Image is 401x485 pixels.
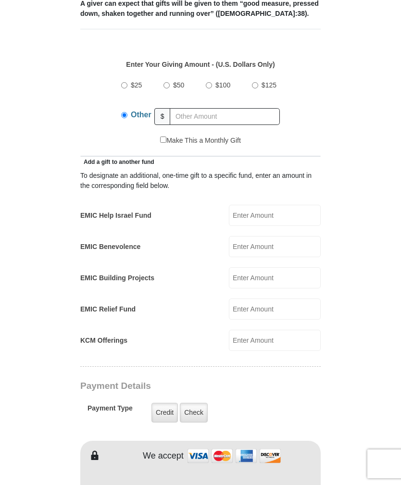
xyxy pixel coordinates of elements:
[80,336,127,346] label: KCM Offerings
[88,404,133,417] h5: Payment Type
[80,304,136,314] label: EMIC Relief Fund
[229,330,321,351] input: Enter Amount
[180,403,208,423] label: Check
[186,446,282,466] img: credit cards accepted
[80,381,326,392] h3: Payment Details
[80,171,321,191] div: To designate an additional, one-time gift to a specific fund, enter an amount in the correspondin...
[80,273,154,283] label: EMIC Building Projects
[154,108,171,125] span: $
[131,81,142,89] span: $25
[160,136,241,146] label: Make This a Monthly Gift
[262,81,276,89] span: $125
[151,403,178,423] label: Credit
[173,81,184,89] span: $50
[80,211,151,221] label: EMIC Help Israel Fund
[229,205,321,226] input: Enter Amount
[170,108,280,125] input: Other Amount
[229,298,321,320] input: Enter Amount
[126,61,275,68] strong: Enter Your Giving Amount - (U.S. Dollars Only)
[80,242,140,252] label: EMIC Benevolence
[143,451,184,461] h4: We accept
[160,137,166,143] input: Make This a Monthly Gift
[229,267,321,288] input: Enter Amount
[215,81,230,89] span: $100
[80,159,154,165] span: Add a gift to another fund
[229,236,321,257] input: Enter Amount
[131,111,151,119] span: Other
